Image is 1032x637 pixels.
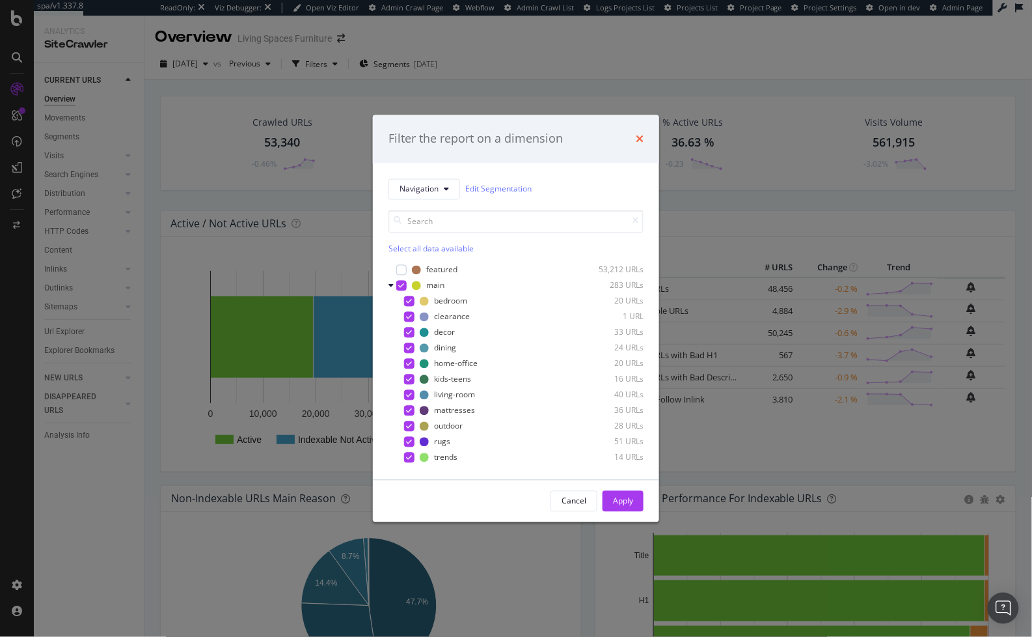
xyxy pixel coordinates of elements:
div: Apply [613,496,633,507]
input: Search [388,210,644,233]
div: trends [434,452,457,463]
button: Cancel [550,490,597,511]
div: Open Intercom Messenger [988,593,1019,624]
div: rugs [434,436,450,447]
div: 51 URLs [580,436,644,447]
div: times [636,131,644,148]
button: Apply [603,490,644,511]
div: dining [434,343,456,354]
div: 36 URLs [580,405,644,416]
div: Select all data available [388,243,644,254]
div: 16 URLs [580,374,644,385]
div: bedroom [434,296,467,307]
div: Cancel [562,496,586,507]
div: 14 URLs [580,452,644,463]
div: main [426,280,444,291]
div: featured [426,264,457,276]
div: living-room [434,389,475,401]
div: home-office [434,358,478,369]
div: outdoor [434,421,463,432]
div: 24 URLs [580,343,644,354]
div: 28 URLs [580,421,644,432]
div: decor [434,327,455,338]
div: mattresses [434,405,475,416]
a: Edit Segmentation [465,182,532,196]
div: modal [373,115,659,522]
div: 53,212 URLs [580,264,644,276]
div: 283 URLs [580,280,644,291]
button: Navigation [388,178,460,199]
div: kids-teens [434,374,471,385]
div: 33 URLs [580,327,644,338]
div: 20 URLs [580,296,644,307]
div: clearance [434,311,470,322]
div: Filter the report on a dimension [388,131,563,148]
div: 40 URLs [580,389,644,401]
span: Navigation [400,184,439,195]
div: 1 URL [580,311,644,322]
div: 20 URLs [580,358,644,369]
